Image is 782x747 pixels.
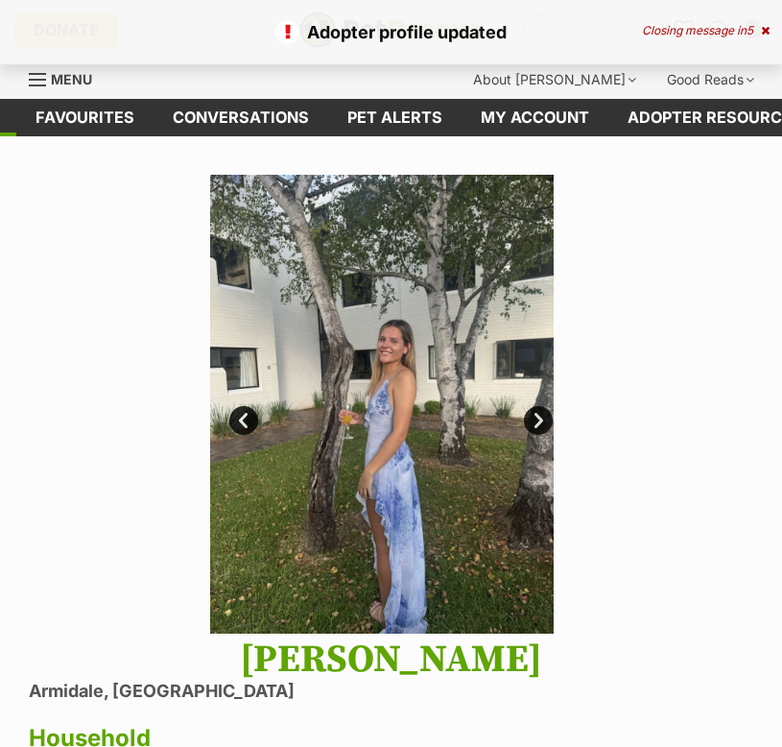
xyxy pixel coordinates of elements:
h1: [PERSON_NAME] [29,638,753,682]
a: My account [462,99,608,136]
a: Prev [229,406,258,435]
a: Pet alerts [328,99,462,136]
a: conversations [154,99,328,136]
img: hbyfhydfidgygpfxzeho.jpg [210,175,555,634]
a: Favourites [16,99,154,136]
div: Good Reads [653,60,768,99]
li: Armidale, [GEOGRAPHIC_DATA] [29,682,753,702]
a: Next [524,406,553,435]
span: Menu [51,71,92,87]
div: About [PERSON_NAME] [460,60,650,99]
a: Menu [29,60,106,95]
